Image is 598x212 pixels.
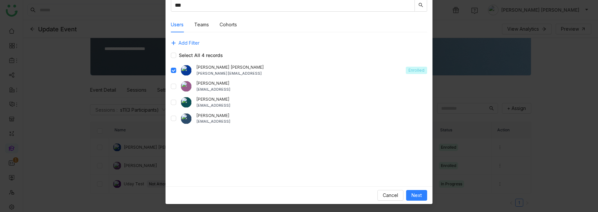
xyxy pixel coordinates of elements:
[411,192,422,199] span: Next
[383,192,398,199] span: Cancel
[220,21,237,28] button: Cohorts
[171,38,200,48] button: Add Filter
[181,65,192,76] img: 684a9b57de261c4b36a3d29f
[196,80,427,87] div: [PERSON_NAME]
[176,52,226,59] span: Select All 4 records
[181,81,192,92] img: 684a98b8de261c4b36a3b922
[406,190,427,201] button: Next
[196,119,427,124] div: [EMAIL_ADDRESS]
[196,71,401,76] div: [PERSON_NAME][EMAIL_ADDRESS]
[171,21,184,28] button: Users
[196,96,427,103] div: [PERSON_NAME]
[194,21,209,28] button: Teams
[377,190,403,201] button: Cancel
[181,113,192,124] img: 68676e75bd467d46aa2b9eea
[196,64,401,71] div: [PERSON_NAME] [PERSON_NAME]
[179,39,200,47] span: Add Filter
[196,87,427,92] div: [EMAIL_ADDRESS]
[196,103,427,108] div: [EMAIL_ADDRESS]
[196,113,427,119] div: [PERSON_NAME]
[181,97,192,108] img: 684a9b3fde261c4b36a3d19f
[406,67,427,74] div: Enrolled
